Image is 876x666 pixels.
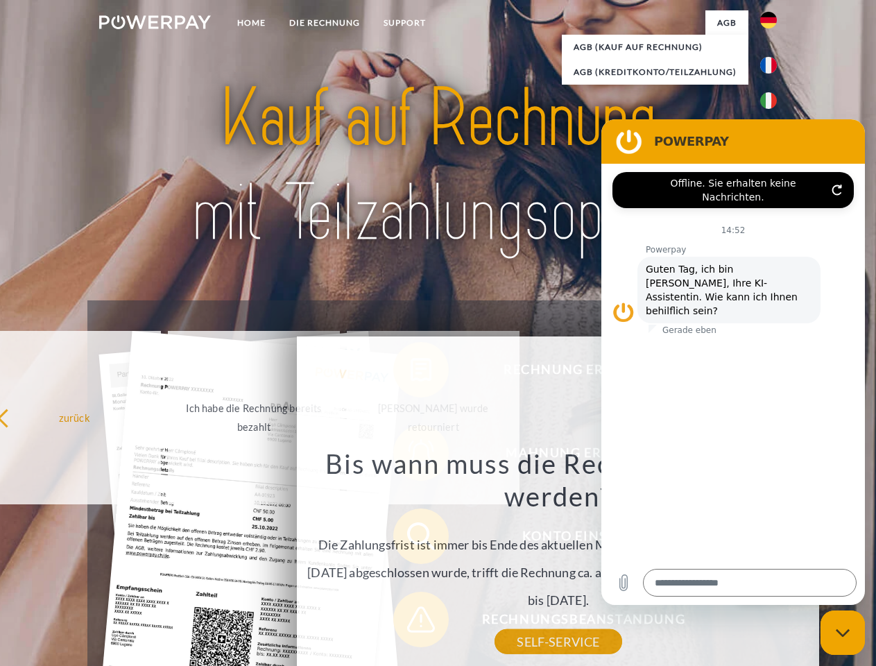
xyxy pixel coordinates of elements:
[372,10,438,35] a: SUPPORT
[176,399,332,436] div: Ich habe die Rechnung bereits bezahlt
[277,10,372,35] a: DIE RECHNUNG
[305,447,811,642] div: Die Zahlungsfrist ist immer bis Ende des aktuellen Monats. Wenn die Bestellung z.B. am [DATE] abg...
[305,447,811,513] h3: Bis wann muss die Rechnung bezahlt werden?
[760,12,777,28] img: de
[760,57,777,74] img: fr
[562,60,748,85] a: AGB (Kreditkonto/Teilzahlung)
[495,629,621,654] a: SELF-SERVICE
[705,10,748,35] a: agb
[821,610,865,655] iframe: Schaltfläche zum Öffnen des Messaging-Fensters; Konversation läuft
[760,92,777,109] img: it
[99,15,211,29] img: logo-powerpay-white.svg
[601,119,865,605] iframe: Messaging-Fenster
[562,35,748,60] a: AGB (Kauf auf Rechnung)
[132,67,744,266] img: title-powerpay_de.svg
[225,10,277,35] a: Home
